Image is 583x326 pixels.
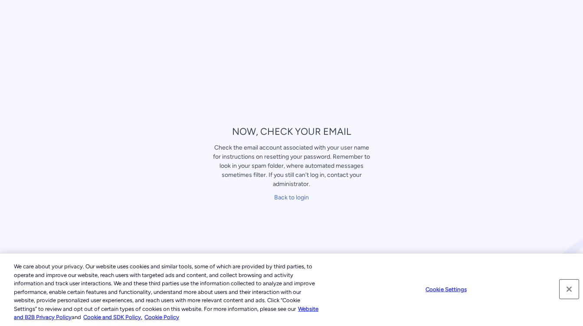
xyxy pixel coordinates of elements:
a: Cookie and SDK Policy. [83,314,142,320]
a: Cookie Policy [144,314,179,320]
button: Close [560,280,579,299]
a: Back to login [274,194,309,201]
div: Check the email account associated with your user name for instructions on resetting your passwor... [212,143,371,189]
div: We care about your privacy. Our website uses cookies and similar tools, some of which are provide... [14,262,321,322]
button: Cookie Settings [419,280,473,298]
span: NOW, CHECK YOUR EMAIL [232,126,351,137]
